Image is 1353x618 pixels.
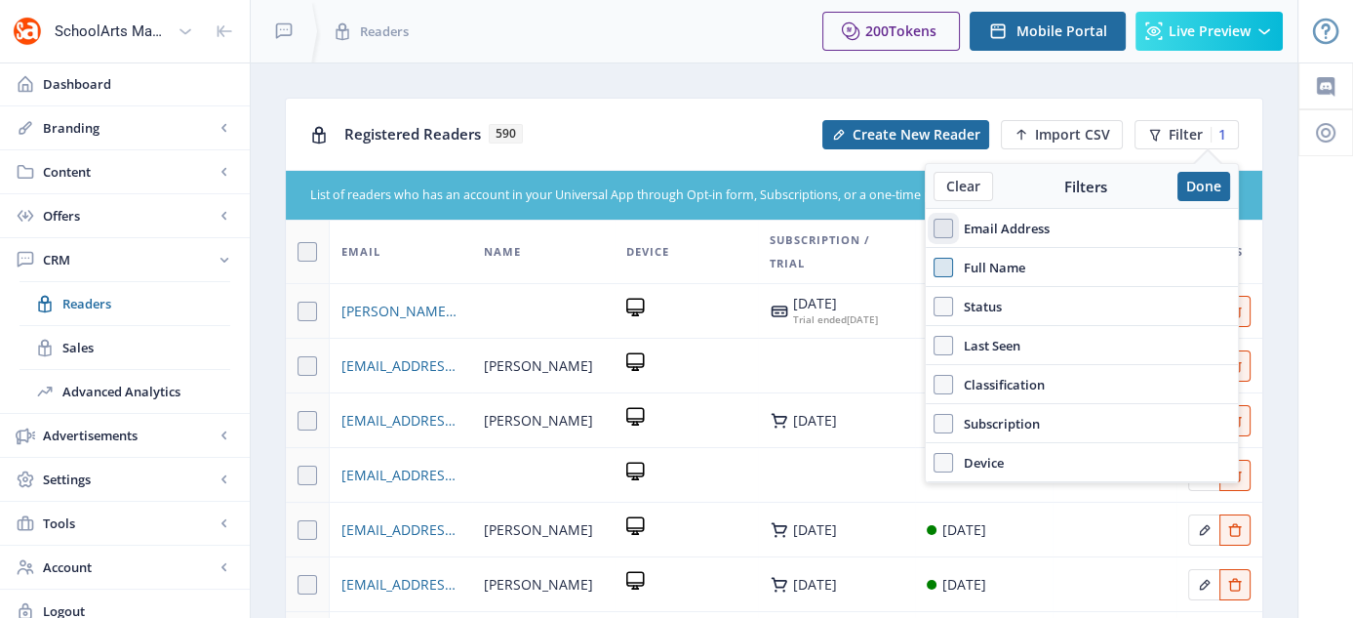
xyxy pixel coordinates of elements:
span: Classification [953,373,1045,396]
a: New page [811,120,989,149]
a: Sales [20,326,230,369]
div: [DATE] [793,413,837,429]
span: Settings [43,470,215,489]
a: Edit page [1219,518,1251,537]
button: 200Tokens [822,12,960,51]
span: Readers [62,294,230,313]
button: Clear [934,172,993,201]
span: Subscription / Trial [770,228,903,275]
a: Edit page [1188,573,1219,592]
a: Readers [20,282,230,325]
div: SchoolArts Magazine [55,10,170,53]
a: New page [989,120,1123,149]
a: Advanced Analytics [20,370,230,413]
span: Registered Readers [344,124,481,144]
span: Email [341,240,380,264]
span: Dashboard [43,74,234,94]
span: 590 [489,124,523,144]
span: Status [953,295,1002,318]
span: Readers [360,21,409,41]
span: Tools [43,514,215,533]
span: Advanced Analytics [62,382,230,401]
span: Tokens [889,21,936,40]
button: Live Preview [1135,12,1283,51]
span: Device [626,240,669,264]
span: [PERSON_NAME] [484,573,593,597]
div: [DATE] [793,577,837,593]
div: Filters [993,177,1177,196]
span: [PERSON_NAME] [484,518,593,542]
a: [EMAIL_ADDRESS][DOMAIN_NAME] [341,518,460,542]
div: List of readers who has an account in your Universal App through Opt-in form, Subscriptions, or a... [310,186,1122,205]
a: [EMAIL_ADDRESS][DOMAIN_NAME] [341,409,460,433]
button: Filter1 [1134,120,1239,149]
button: Create New Reader [822,120,989,149]
span: Import CSV [1035,127,1110,143]
div: 1 [1211,127,1226,143]
span: Account [43,557,215,577]
div: [DATE] [942,573,986,597]
span: [PERSON_NAME] [484,354,593,378]
span: Full Name [953,256,1025,279]
button: Mobile Portal [970,12,1126,51]
span: Subscription [953,412,1040,435]
span: Name [484,240,521,264]
a: Edit page [1219,573,1251,592]
span: [PERSON_NAME] [484,409,593,433]
span: CRM [43,250,215,269]
div: [DATE] [793,296,878,311]
button: Done [1177,172,1230,201]
span: Filter [1169,127,1203,143]
img: properties.app_icon.png [12,16,43,47]
span: Trial ended [793,312,847,326]
a: [EMAIL_ADDRESS][DOMAIN_NAME] [341,464,460,487]
a: [EMAIL_ADDRESS][DOMAIN_NAME] [341,354,460,378]
div: [DATE] [942,518,986,542]
span: Branding [43,118,215,138]
span: Content [43,162,215,182]
div: [DATE] [793,311,878,327]
div: [DATE] [793,522,837,538]
span: Last Seen [953,334,1020,357]
span: Email Address [953,217,1050,240]
a: [PERSON_NAME][EMAIL_ADDRESS][PERSON_NAME][DOMAIN_NAME] [341,300,460,323]
a: Edit page [1188,518,1219,537]
span: Offers [43,206,215,226]
span: Create New Reader [853,127,980,143]
span: Sales [62,338,230,357]
span: Device [953,451,1004,474]
span: Mobile Portal [1016,23,1107,39]
span: Advertisements [43,426,215,445]
a: [EMAIL_ADDRESS][DOMAIN_NAME] [341,573,460,597]
button: Import CSV [1001,120,1123,149]
span: Live Preview [1169,23,1251,39]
